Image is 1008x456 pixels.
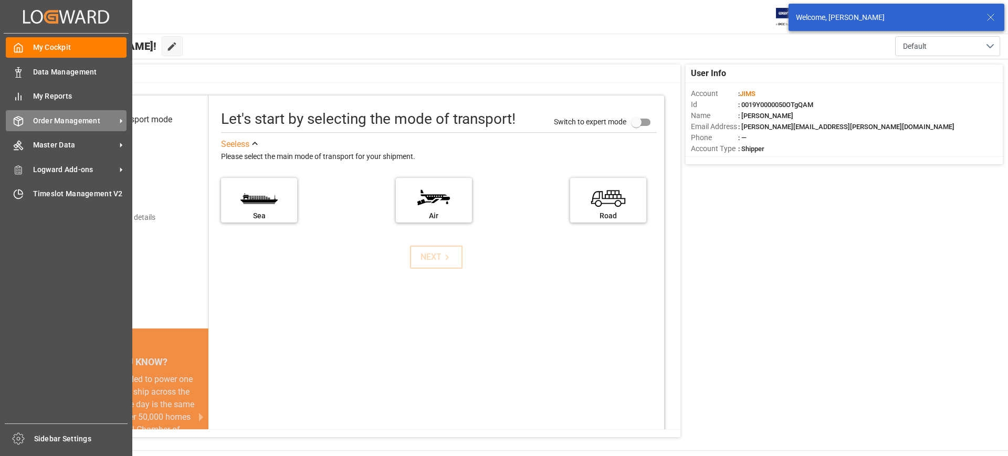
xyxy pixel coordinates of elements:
span: : [PERSON_NAME][EMAIL_ADDRESS][PERSON_NAME][DOMAIN_NAME] [738,123,954,131]
div: Welcome, [PERSON_NAME] [796,12,976,23]
span: : Shipper [738,145,764,153]
span: Hello [PERSON_NAME]! [44,36,156,56]
div: Road [575,210,641,221]
a: Data Management [6,61,127,82]
div: Let's start by selecting the mode of transport! [221,108,516,130]
span: Id [691,99,738,110]
div: The energy needed to power one large container ship across the ocean in a single day is the same ... [69,373,196,449]
span: : 0019Y0000050OTgQAM [738,101,813,109]
span: Default [903,41,927,52]
span: Switch to expert mode [554,117,626,125]
div: See less [221,138,249,151]
div: NEXT [421,251,453,263]
span: My Reports [33,91,127,102]
div: Please select the main mode of transport for your shipment. [221,151,657,163]
button: open menu [895,36,1000,56]
span: JIMS [740,90,755,98]
span: Order Management [33,115,116,126]
img: Exertis%20JAM%20-%20Email%20Logo.jpg_1722504956.jpg [776,8,812,26]
span: My Cockpit [33,42,127,53]
span: User Info [691,67,726,80]
span: : [PERSON_NAME] [738,112,793,120]
span: Name [691,110,738,121]
span: Master Data [33,140,116,151]
span: : [738,90,755,98]
span: Account Type [691,143,738,154]
span: Email Address [691,121,738,132]
button: NEXT [410,246,463,269]
a: My Cockpit [6,37,127,58]
span: Logward Add-ons [33,164,116,175]
div: DID YOU KNOW? [57,351,208,373]
div: Air [401,210,467,221]
span: Data Management [33,67,127,78]
span: : — [738,134,747,142]
span: Phone [691,132,738,143]
div: Sea [226,210,292,221]
span: Account [691,88,738,99]
span: Timeslot Management V2 [33,188,127,199]
span: Sidebar Settings [34,433,128,444]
